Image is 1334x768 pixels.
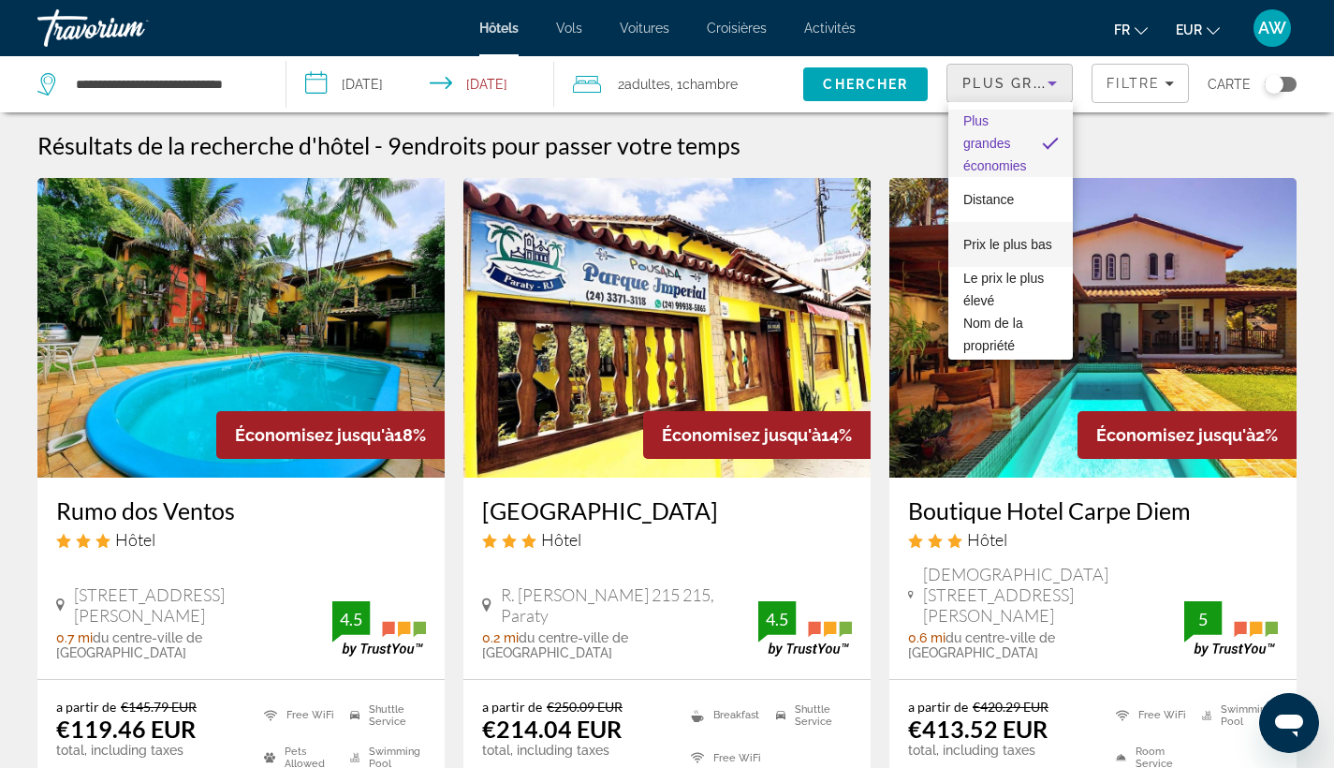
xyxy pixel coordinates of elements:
[948,102,1073,360] div: Sort by
[963,271,1044,308] span: Le prix le plus élevé
[963,192,1014,207] span: Distance
[963,316,1023,353] span: Nom de la propriété
[1259,693,1319,753] iframe: Bouton de lancement de la fenêtre de messagerie
[963,237,1052,252] span: Prix le plus bas
[963,113,1027,173] span: Plus grandes économies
